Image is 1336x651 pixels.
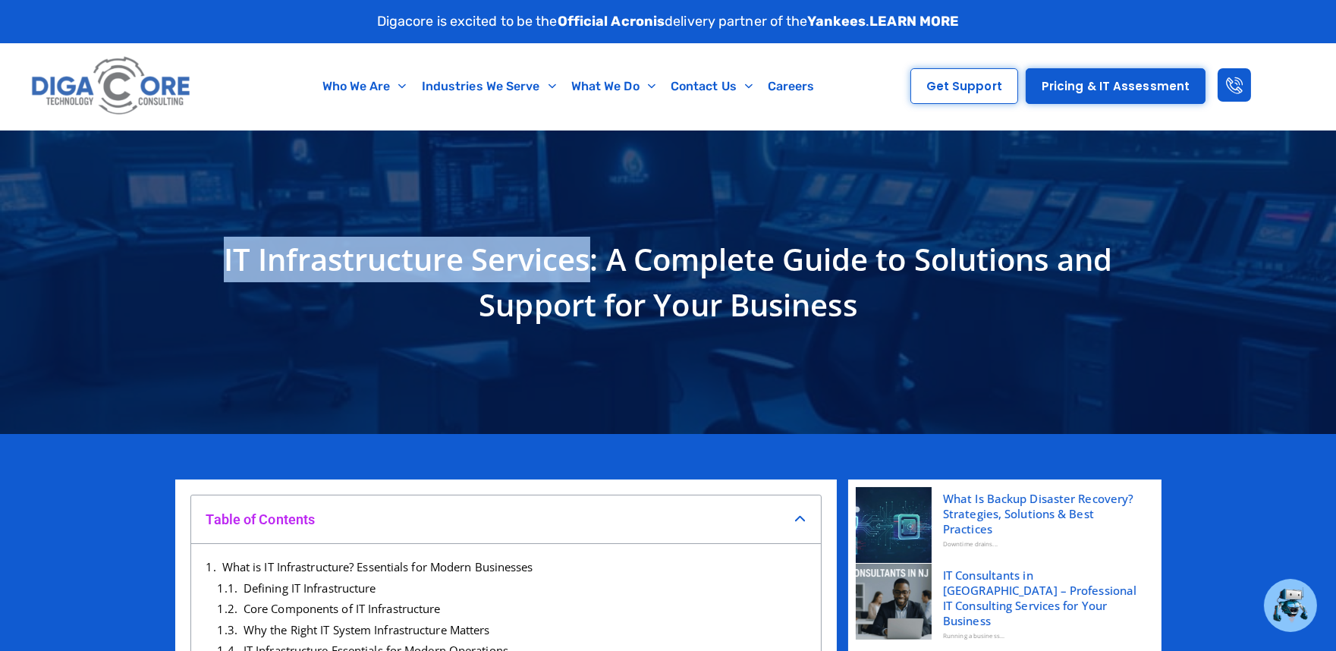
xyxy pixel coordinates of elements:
a: LEARN MORE [869,13,959,30]
h4: Table of Contents [206,511,794,528]
div: Domain: [DOMAIN_NAME] [39,39,167,52]
a: IT Consultants in [GEOGRAPHIC_DATA] – Professional IT Consulting Services for Your Business [943,568,1143,628]
a: Pricing & IT Assessment [1026,68,1206,104]
img: support.svg [1234,32,1246,44]
div: Backlinks [849,90,890,99]
div: Domain Overview [168,90,247,99]
strong: Official Acronis [558,13,665,30]
a: Why the Right IT System Infrastructure Matters [244,622,490,637]
a: Contact Us [663,69,760,104]
a: What is IT Infrastructure? Essentials for Modern Businesses [222,559,533,574]
img: tab_keywords_by_traffic_grey.svg [478,88,490,100]
a: Core Components of IT Infrastructure [244,601,441,616]
a: What We Do [564,69,663,104]
img: setting.svg [1265,32,1278,44]
span: Get Support [926,80,1002,92]
div: Site Audit [1179,90,1222,99]
img: IT Consultants in NJ [856,564,932,640]
div: Running a business... [943,628,1143,643]
img: logo_orange.svg [24,24,36,36]
strong: Yankees [808,13,866,30]
span: Pricing & IT Assessment [1042,80,1190,92]
img: tab_backlinks_grey.svg [832,88,844,100]
img: go_to_app.svg [1297,32,1309,44]
img: Digacore logo 1 [27,51,196,122]
img: tab_domain_overview_orange.svg [152,88,164,100]
img: Backup disaster recovery, Backup and Disaster Recovery [856,487,932,563]
a: Industries We Serve [414,69,564,104]
a: What Is Backup Disaster Recovery? Strategies, Solutions & Best Practices [943,491,1143,536]
a: Get Support [910,68,1018,104]
a: Defining IT Infrastructure [244,580,376,596]
div: v 4.0.25 [42,24,74,36]
h1: IT Infrastructure Services: A Complete Guide to Solutions and Support for Your Business [183,237,1154,328]
nav: Menu [265,69,872,104]
a: Who We Are [315,69,414,104]
div: Downtime drains... [943,536,1143,552]
img: website_grey.svg [24,39,36,52]
a: Careers [760,69,822,104]
div: Close table of contents [794,514,806,525]
p: Digacore is excited to be the delivery partner of the . [377,11,960,32]
div: Keywords by Traffic [495,90,583,99]
img: tab_seo_analyzer_grey.svg [1162,88,1174,100]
